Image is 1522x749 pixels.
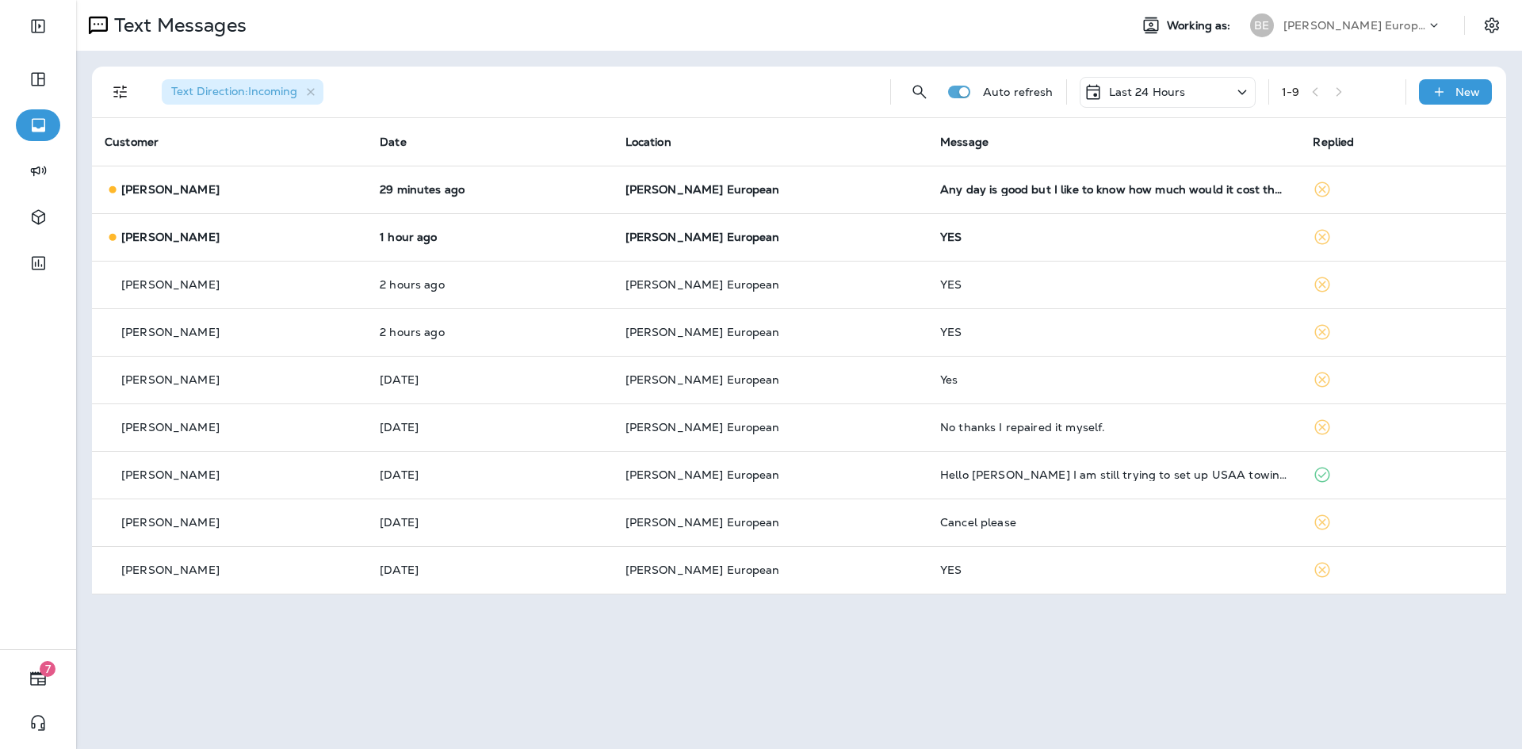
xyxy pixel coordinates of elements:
span: Date [380,135,407,149]
button: Settings [1478,11,1506,40]
div: Any day is good but I like to know how much would it cost the oil change? I have filter already j... [940,183,1287,196]
p: Oct 13, 2025 11:52 AM [380,468,599,481]
p: New [1455,86,1480,98]
button: Expand Sidebar [16,10,60,42]
p: Oct 14, 2025 12:09 PM [380,231,599,243]
span: Customer [105,135,159,149]
div: YES [940,231,1287,243]
span: Text Direction : Incoming [171,84,297,98]
p: [PERSON_NAME] [121,231,220,243]
button: Filters [105,76,136,108]
span: Replied [1313,135,1354,149]
p: Oct 14, 2025 11:35 AM [380,326,599,338]
p: Oct 13, 2025 12:44 PM [380,373,599,386]
div: YES [940,564,1287,576]
div: Yes [940,373,1287,386]
div: Text Direction:Incoming [162,79,323,105]
span: Working as: [1167,19,1234,32]
p: Oct 13, 2025 11:10 AM [380,516,599,529]
p: Oct 13, 2025 11:55 AM [380,421,599,434]
div: Hello Kaela I am still trying to set up USAA towing to transport the car TJ the dealer they have ... [940,468,1287,481]
button: 7 [16,663,60,694]
p: Auto refresh [983,86,1054,98]
span: [PERSON_NAME] European [625,277,780,292]
span: [PERSON_NAME] European [625,230,780,244]
p: [PERSON_NAME] [121,468,220,481]
div: YES [940,326,1287,338]
span: [PERSON_NAME] European [625,373,780,387]
span: [PERSON_NAME] European [625,515,780,529]
button: Search Messages [904,76,935,108]
span: [PERSON_NAME] European [625,468,780,482]
p: Text Messages [108,13,247,37]
p: [PERSON_NAME] European Autoworks [1283,19,1426,32]
p: [PERSON_NAME] [121,421,220,434]
p: Oct 14, 2025 01:21 PM [380,183,599,196]
p: Oct 14, 2025 11:35 AM [380,278,599,291]
p: Last 24 Hours [1109,86,1186,98]
div: Cancel please [940,516,1287,529]
p: [PERSON_NAME] [121,564,220,576]
span: [PERSON_NAME] European [625,325,780,339]
div: 1 - 9 [1282,86,1299,98]
p: [PERSON_NAME] [121,183,220,196]
div: BE [1250,13,1274,37]
p: [PERSON_NAME] [121,278,220,291]
p: [PERSON_NAME] [121,373,220,386]
span: 7 [40,661,55,677]
p: Oct 13, 2025 11:10 AM [380,564,599,576]
span: [PERSON_NAME] European [625,420,780,434]
span: [PERSON_NAME] European [625,182,780,197]
div: YES [940,278,1287,291]
p: [PERSON_NAME] [121,326,220,338]
span: Location [625,135,671,149]
span: [PERSON_NAME] European [625,563,780,577]
span: Message [940,135,989,149]
p: [PERSON_NAME] [121,516,220,529]
div: No thanks I repaired it myself. [940,421,1287,434]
